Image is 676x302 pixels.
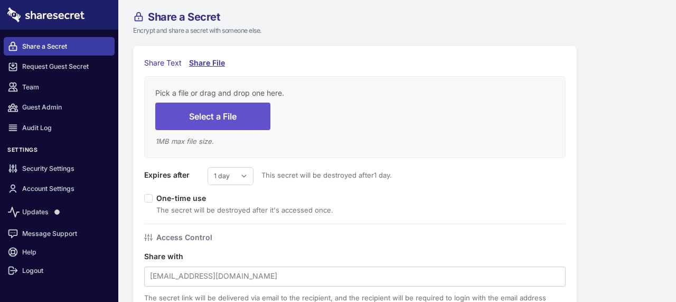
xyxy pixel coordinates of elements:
[4,243,115,261] a: Help
[144,251,208,262] label: Share with
[155,137,214,145] em: 1 MB max file size.
[189,57,227,69] div: Share File
[133,26,636,35] p: Encrypt and share a secret with someone else.
[156,232,212,243] h4: Access Control
[4,37,115,56] a: Share a Secret
[4,78,115,96] a: Team
[156,204,333,216] div: The secret will be destroyed after it's accessed once.
[155,103,270,130] button: Select a File
[4,224,115,243] a: Message Support
[144,169,208,181] label: Expires after
[4,159,115,178] a: Security Settings
[4,58,115,76] a: Request Guest Secret
[4,147,115,158] h3: Settings
[156,194,214,203] label: One-time use
[623,249,663,289] iframe: Drift Widget Chat Controller
[155,87,555,99] div: Pick a file or drag and drop one here.
[4,98,115,117] a: Guest Admin
[148,12,220,22] span: Share a Secret
[4,200,115,224] a: Updates
[4,118,115,137] a: Audit Log
[4,180,115,198] a: Account Settings
[144,57,182,69] div: Share Text
[253,169,392,181] span: This secret will be destroyed after 1 day .
[4,261,115,280] a: Logout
